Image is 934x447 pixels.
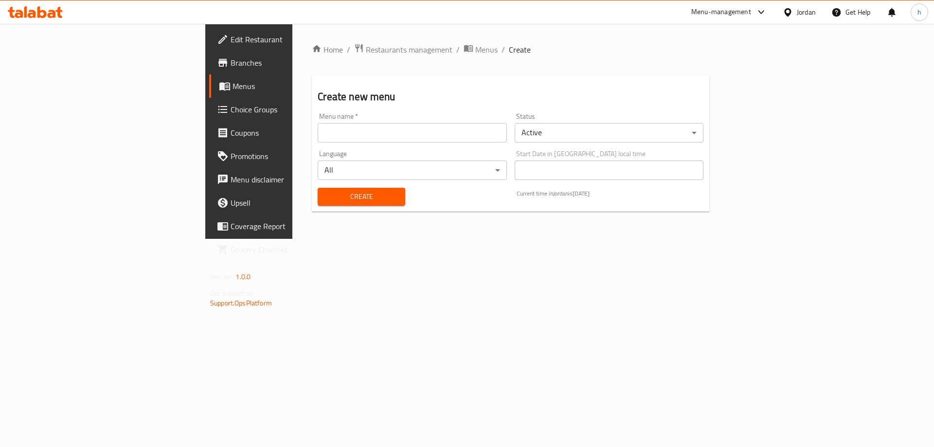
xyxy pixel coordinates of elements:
span: Menus [475,44,498,55]
a: Promotions [209,144,361,168]
span: Coupons [231,127,354,139]
button: Create [318,188,405,206]
a: Choice Groups [209,98,361,121]
a: Menus [209,74,361,98]
li: / [502,44,505,55]
span: Promotions [231,150,354,162]
span: h [917,7,921,18]
span: Create [325,191,397,203]
a: Grocery Checklist [209,238,361,261]
span: Create [509,44,531,55]
div: Menu-management [691,6,751,18]
a: Edit Restaurant [209,28,361,51]
span: Grocery Checklist [231,244,354,255]
a: Restaurants management [354,43,452,56]
span: Menu disclaimer [231,174,354,185]
a: Menus [464,43,498,56]
a: Menu disclaimer [209,168,361,191]
input: Please enter Menu name [318,123,506,143]
span: Coverage Report [231,220,354,232]
div: All [318,161,506,180]
li: / [456,44,460,55]
span: Version: [210,270,234,283]
span: Branches [231,57,354,69]
a: Coverage Report [209,215,361,238]
div: Jordan [797,7,816,18]
a: Branches [209,51,361,74]
span: Choice Groups [231,104,354,115]
span: Menus [233,80,354,92]
span: Get support on: [210,287,255,300]
span: 1.0.0 [235,270,251,283]
a: Upsell [209,191,361,215]
span: Restaurants management [366,44,452,55]
span: Edit Restaurant [231,34,354,45]
a: Support.OpsPlatform [210,297,272,309]
p: Current time in Jordan is [DATE] [517,189,703,198]
nav: breadcrumb [312,43,709,56]
a: Coupons [209,121,361,144]
h2: Create new menu [318,89,703,104]
span: Upsell [231,197,354,209]
div: Active [515,123,703,143]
